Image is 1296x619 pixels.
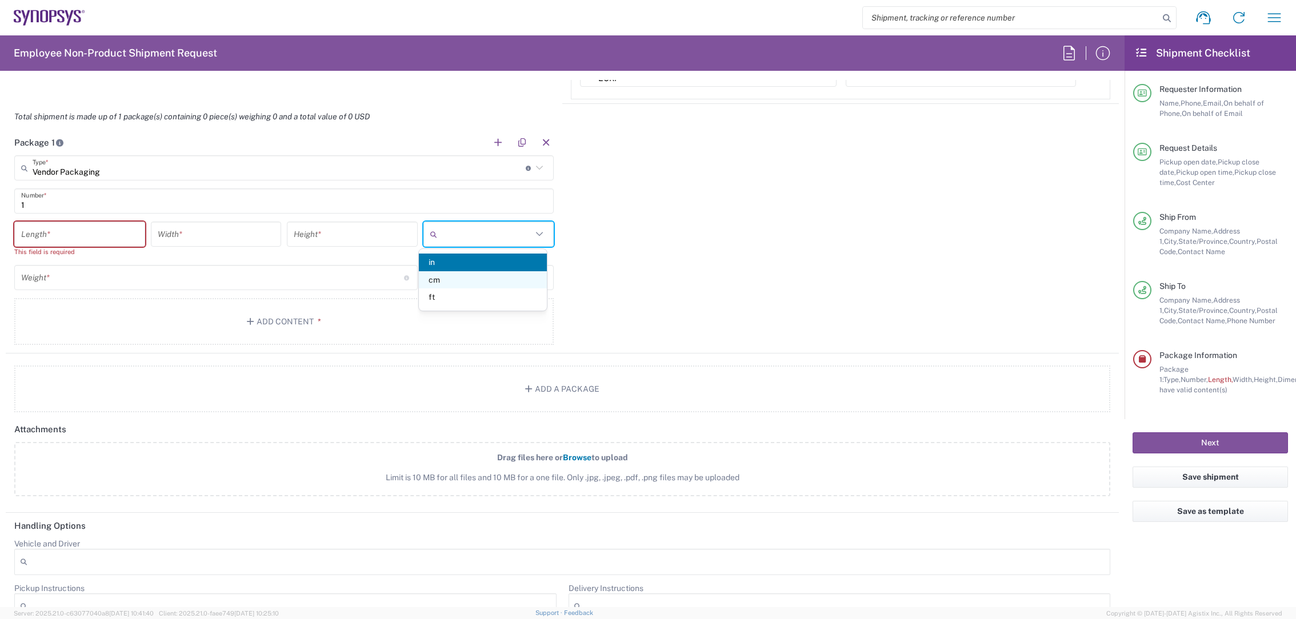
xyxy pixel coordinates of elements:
button: Save shipment [1133,467,1288,488]
span: [DATE] 10:41:40 [109,610,154,617]
span: Phone, [1181,99,1203,107]
span: Height, [1254,375,1278,384]
h2: Handling Options [14,520,86,532]
label: Pickup Instructions [14,583,85,593]
span: cm [419,271,547,289]
span: Requester Information [1159,85,1242,94]
span: Limit is 10 MB for all files and 10 MB for a one file. Only .jpg, .jpeg, .pdf, .png files may be ... [39,472,1085,484]
span: Cost Center [1176,178,1215,187]
span: Contact Name, [1178,316,1227,325]
span: in [419,254,547,271]
a: Feedback [564,609,593,616]
span: Ship From [1159,212,1196,222]
span: Length, [1208,375,1233,384]
span: to upload [591,453,628,462]
span: Drag files here or [497,453,563,462]
span: Ship To [1159,282,1186,291]
span: Email, [1203,99,1223,107]
input: Shipment, tracking or reference number [863,7,1159,29]
label: Vehicle and Driver [14,538,80,549]
span: Number, [1181,375,1208,384]
h2: Package 1 [14,137,64,148]
span: Client: 2025.21.0-faee749 [159,610,279,617]
button: Save as template [1133,501,1288,522]
span: Type, [1163,375,1181,384]
div: This field is required [14,247,145,257]
span: City, [1164,306,1178,315]
span: Company Name, [1159,227,1213,235]
span: Request Details [1159,143,1217,152]
span: Package Information [1159,351,1237,360]
span: Pickup open date, [1159,158,1218,166]
span: State/Province, [1178,237,1229,246]
label: Delivery Instructions [569,583,643,593]
button: Add Content* [14,298,554,345]
span: Company Name, [1159,296,1213,304]
span: State/Province, [1178,306,1229,315]
h2: Employee Non-Product Shipment Request [14,46,217,60]
span: Width, [1233,375,1254,384]
span: City, [1164,237,1178,246]
span: Server: 2025.21.0-c63077040a8 [14,610,154,617]
button: Next [1133,432,1288,453]
span: Country, [1229,237,1257,246]
a: Support [535,609,564,616]
span: Phone Number [1227,316,1275,325]
span: On behalf of Email [1182,109,1243,118]
button: Add a Package [14,365,1110,412]
span: Name, [1159,99,1181,107]
span: Contact Name [1178,247,1225,256]
h2: Shipment Checklist [1135,46,1250,60]
span: Copyright © [DATE]-[DATE] Agistix Inc., All Rights Reserved [1106,608,1282,618]
span: Package 1: [1159,365,1189,384]
em: Total shipment is made up of 1 package(s) containing 0 piece(s) weighing 0 and a total value of 0... [6,112,378,121]
span: Country, [1229,306,1257,315]
span: [DATE] 10:25:10 [234,610,279,617]
span: Browse [563,453,591,462]
span: ft [419,288,547,306]
span: Pickup open time, [1176,168,1234,176]
h2: Attachments [14,424,66,435]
